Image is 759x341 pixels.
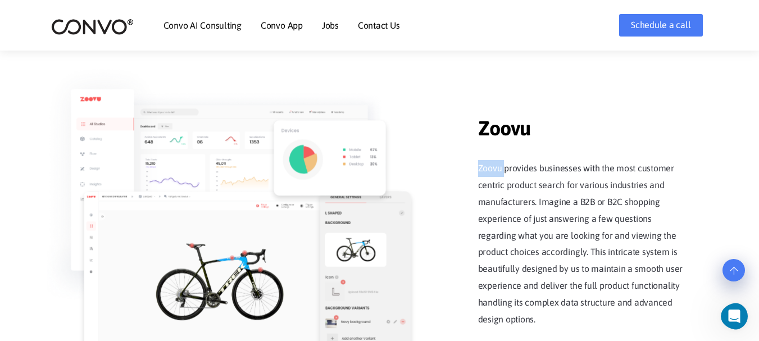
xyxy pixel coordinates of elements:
p: Zoovu provides businesses with the most customer centric product search for various industries an... [478,160,692,328]
a: Convo App [261,21,303,30]
a: Schedule a call [619,14,702,37]
iframe: Intercom live chat [721,303,756,330]
span: Zoovu [478,99,692,143]
img: logo_2.png [51,18,134,35]
a: Jobs [322,21,339,30]
a: Contact Us [358,21,400,30]
a: Convo AI Consulting [163,21,242,30]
